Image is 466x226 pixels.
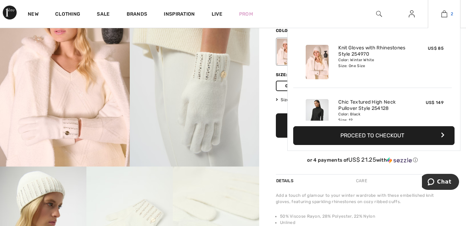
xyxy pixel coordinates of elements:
div: or 4 payments ofUS$ 21.25withSezzle Click to learn more about Sezzle [276,156,449,166]
button: Add to Bag [276,113,449,138]
span: US$ 85 [428,46,443,51]
span: Size Guide [276,97,302,103]
a: Prom [239,10,253,18]
img: My Info [409,10,415,18]
a: New [28,11,39,18]
img: Sezzle [387,157,412,163]
a: Live [212,10,222,18]
div: Care [350,175,373,187]
li: Unlined [280,219,449,226]
img: Knit Gloves with Rhinestones Style 254970 [306,45,329,79]
button: Proceed to Checkout [293,126,455,145]
div: Color: Winter White Size: One Size [338,57,407,68]
iframe: Opens a widget where you can chat to one of our agents [422,174,459,191]
a: Sale [97,11,110,18]
img: 1ère Avenue [3,6,17,19]
img: Chic Textured High Neck Pullover Style 254128 [306,99,329,134]
span: Inspiration [164,11,195,18]
div: Add a touch of glamour to your winter wardrobe with these embellished knit gloves, featuring spar... [276,192,449,205]
a: Knit Gloves with Rhinestones Style 254970 [338,45,407,57]
span: US$ 21.25 [348,156,376,163]
a: Chic Textured High Neck Pullover Style 254128 [338,99,407,112]
li: 50% Viscose Rayon, 28% Polyester, 22% Nylon [280,213,449,219]
div: Size: [276,72,289,78]
span: Color: [276,28,292,33]
a: Sign In [403,10,420,18]
div: Color: Black Size: 12 [338,112,407,123]
a: Clothing [55,11,80,18]
div: or 4 payments of with [276,156,449,163]
div: Winter White [277,39,295,65]
div: Details [276,175,295,187]
span: 2 [451,11,453,17]
a: Brands [127,11,147,18]
span: One Size [276,81,313,91]
span: US$ 149 [426,100,443,105]
img: My Bag [441,10,447,18]
a: 2 [428,10,460,18]
img: search the website [376,10,382,18]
